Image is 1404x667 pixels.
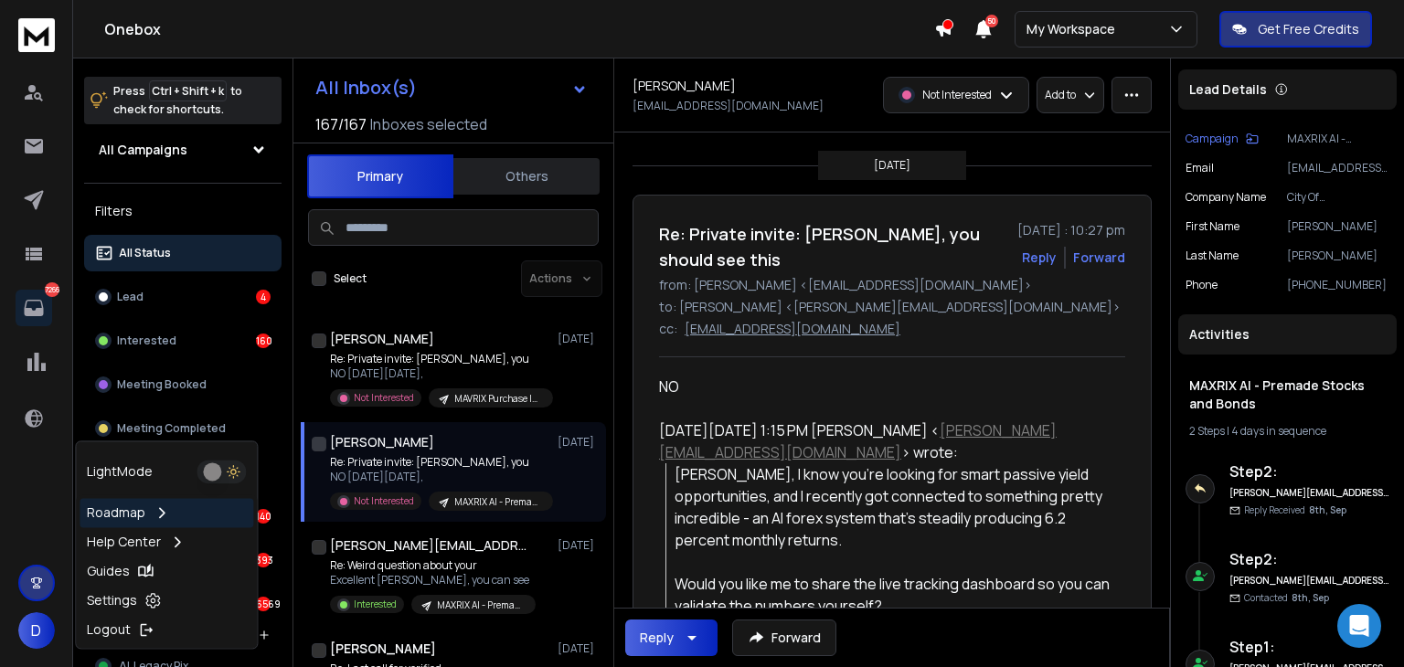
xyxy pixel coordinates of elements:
p: Interested [117,333,176,348]
p: Guides [87,562,130,580]
button: All Campaigns [84,132,282,168]
button: Reply [625,619,718,656]
h1: Re: Private invite: [PERSON_NAME], you should see this [659,221,1006,272]
p: cc: [659,320,677,338]
button: Get Free Credits [1219,11,1372,48]
h1: [PERSON_NAME] [330,330,434,348]
p: Not Interested [354,391,414,405]
a: Settings [80,586,253,615]
button: Meeting Booked [84,366,282,403]
h6: Step 2 : [1229,461,1389,482]
p: [EMAIL_ADDRESS][DOMAIN_NAME] [685,320,900,338]
p: Re: Weird question about your [330,558,536,573]
button: Reply [1022,249,1057,267]
p: 7266 [45,282,59,297]
button: All Status [84,235,282,271]
p: MAXRIX AI - Premade Stocks and Bonds [1287,132,1389,146]
span: 50 [985,15,998,27]
p: [DATE] [558,435,599,450]
p: Company Name [1186,190,1266,205]
button: Primary [307,154,453,198]
p: [PERSON_NAME] [1287,219,1389,234]
div: 6569 [256,597,271,611]
p: [EMAIL_ADDRESS][DOMAIN_NAME] [633,99,824,113]
div: Would you like me to share the live tracking dashboard so you can validate the numbers yourself? [675,573,1111,617]
span: 2 Steps [1189,423,1225,439]
p: Logout [87,620,131,639]
p: Settings [87,591,137,609]
button: Forward [732,619,836,656]
p: MAXRIX AI - Premade Stocks and Bonds [437,598,525,612]
h1: All Campaigns [99,141,187,159]
p: City Of [GEOGRAPHIC_DATA], [US_STATE] [1287,190,1389,205]
p: Meeting Completed [117,421,226,436]
button: D [18,612,55,649]
h1: [PERSON_NAME][EMAIL_ADDRESS][PERSON_NAME][DOMAIN_NAME] [330,536,531,555]
div: [PERSON_NAME], I know you're looking for smart passive yield opportunities, and I recently got co... [675,463,1111,551]
div: 140 [256,509,271,524]
label: Select [334,271,367,286]
p: [DATE] : 10:27 pm [1017,221,1125,239]
p: [DATE] [558,538,599,553]
p: First Name [1186,219,1239,234]
a: 7266 [16,290,52,326]
a: Roadmap [80,498,253,527]
div: Open Intercom Messenger [1337,604,1381,648]
img: logo [18,18,55,52]
h3: Inboxes selected [370,113,487,135]
p: Get Free Credits [1258,20,1359,38]
p: Press to check for shortcuts. [113,82,242,119]
button: Interested160 [84,323,282,359]
h1: MAXRIX AI - Premade Stocks and Bonds [1189,376,1386,413]
h1: [PERSON_NAME] [330,433,434,451]
div: 393 [256,553,271,567]
p: Roadmap [87,503,145,522]
p: Add to [1045,88,1076,102]
p: to: [PERSON_NAME] <[PERSON_NAME][EMAIL_ADDRESS][DOMAIN_NAME]> [659,298,1125,316]
h6: Step 2 : [1229,548,1389,570]
p: Re: Private invite: [PERSON_NAME], you [330,455,549,470]
p: My Workspace [1026,20,1122,38]
div: 4 [256,290,271,304]
p: Interested [354,598,397,611]
div: Reply [640,629,674,647]
p: [PHONE_NUMBER] [1287,278,1389,292]
p: Not Interested [354,494,414,508]
h3: Filters [84,198,282,224]
p: Reply Received [1244,503,1346,517]
p: Re: Private invite: [PERSON_NAME], you [330,352,549,366]
p: [EMAIL_ADDRESS][DOMAIN_NAME] [1287,161,1389,175]
h1: Onebox [104,18,934,40]
p: NO [DATE][DATE], [330,470,549,484]
button: Campaign [1186,132,1259,146]
p: [PERSON_NAME] [1287,249,1389,263]
p: [DATE] [874,158,910,173]
a: Guides [80,556,253,586]
span: 8th, Sep [1292,591,1329,604]
p: Excellent [PERSON_NAME], you can see [330,573,536,588]
p: MAVRIX Purchase Intent [PERSON_NAME] $1M+ NW [454,392,542,406]
div: NO [659,376,1111,397]
p: from: [PERSON_NAME] <[EMAIL_ADDRESS][DOMAIN_NAME]> [659,276,1125,294]
div: Forward [1073,249,1125,267]
button: Lead4 [84,279,282,315]
p: Meeting Booked [117,377,207,392]
div: 160 [256,333,271,348]
p: Email [1186,161,1214,175]
a: Help Center [80,527,253,556]
p: All Status [119,246,171,260]
div: | [1189,424,1386,439]
span: 8th, Sep [1309,503,1346,516]
p: Campaign [1186,132,1239,146]
h1: All Inbox(s) [315,79,417,97]
p: Not Interested [922,88,992,102]
h6: [PERSON_NAME][EMAIL_ADDRESS][DOMAIN_NAME] [1229,486,1389,500]
p: [DATE] [558,332,599,346]
div: [DATE][DATE] 1:15 PM [PERSON_NAME] < > wrote: [659,419,1111,463]
p: Light Mode [87,462,153,481]
button: Others [453,156,600,196]
p: MAXRIX AI - Premade Stocks and Bonds [454,495,542,509]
